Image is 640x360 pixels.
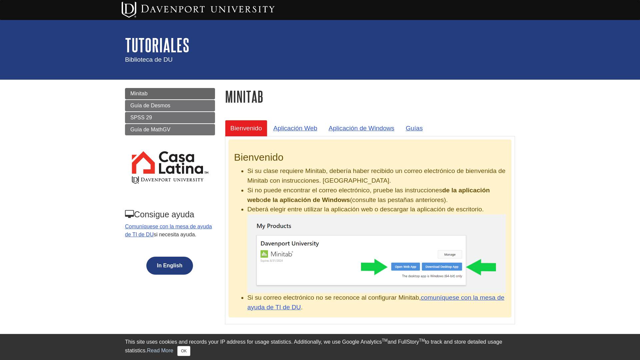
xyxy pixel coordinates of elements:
[382,338,387,343] sup: TM
[268,120,323,136] a: Aplicación Web
[225,120,267,136] a: Bienvenido
[130,115,152,120] span: SPSS 29
[125,124,215,135] a: Guía de MathGV
[125,210,214,219] h3: Consigue ayuda
[263,196,350,203] strong: de la aplicación de Windows
[130,127,170,132] span: Guía de MathGV
[400,120,428,136] a: Guías
[247,294,504,311] a: comuníquese con la mesa de ayuda de TI de DU
[323,120,400,136] a: Aplicación de Windows
[122,2,275,18] img: Davenport University
[130,103,170,108] span: Guía de Desmos
[125,88,215,99] a: Minitab
[247,166,506,186] li: Si su clase requiere Minitab, debería haber recibido un correo electrónico de bienvenida de Minit...
[247,187,490,203] strong: de la aplicación web
[130,91,148,96] span: Minitab
[247,293,506,312] li: Si su correo electrónico no se reconoce al configurar Minitab, .
[125,35,189,55] a: Tutoriales
[147,348,173,353] a: Read More
[125,112,215,123] a: SPSS 29
[145,263,195,268] a: In English
[247,205,506,293] li: Deberá elegir entre utilizar la aplicación web o descargar la aplicación de escritorio.
[225,88,515,105] h1: Minitab
[247,186,506,205] li: Si no puede encontrar el correo electrónico, pruebe las instrucciones o (consulte las pestañas an...
[125,100,215,111] a: Guía de Desmos
[177,346,190,356] button: Close
[419,338,425,343] sup: TM
[125,224,212,237] a: Comuníquese con la mesa de ayuda de TI de DU
[247,214,506,293] img: Minitab .exe file finished downloaded
[125,223,214,239] p: si necesita ayuda.
[146,257,193,275] button: In English
[234,152,506,163] h2: Bienvenido
[125,88,215,286] div: Guide Page Menu
[125,338,515,356] div: This site uses cookies and records your IP address for usage statistics. Additionally, we use Goo...
[125,56,173,63] span: Biblioteca de DU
